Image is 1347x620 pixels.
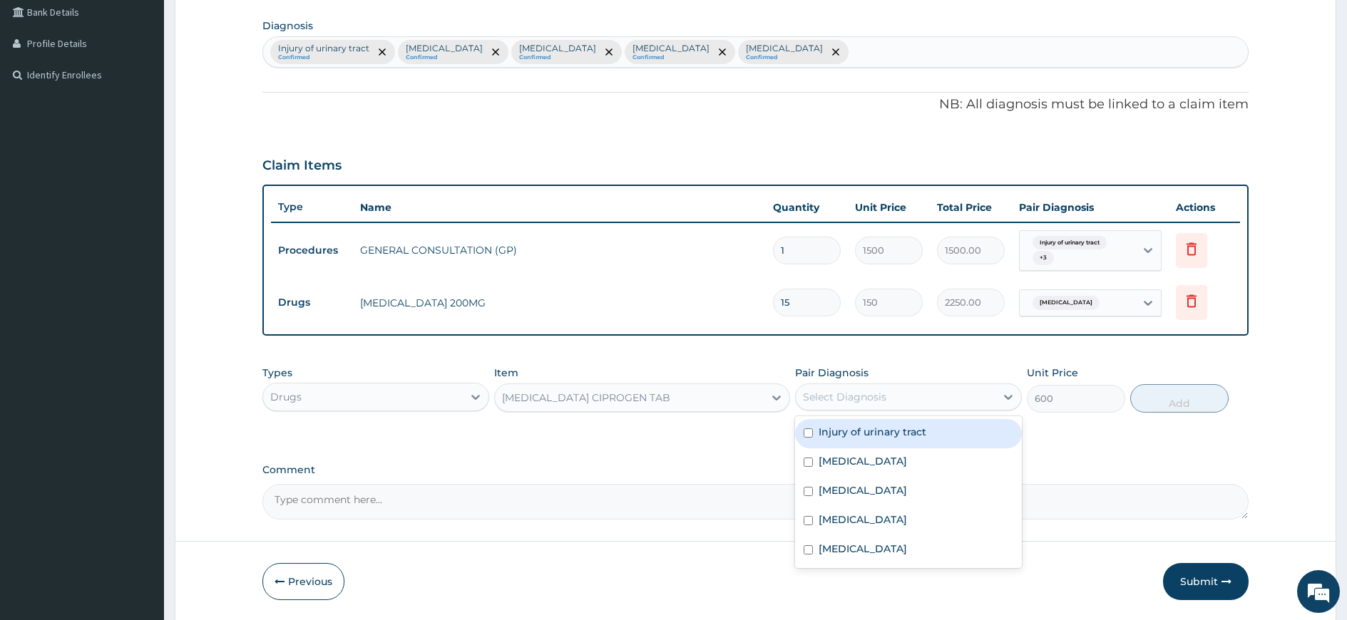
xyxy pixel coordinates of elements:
[519,54,596,61] small: Confirmed
[519,43,596,54] p: [MEDICAL_DATA]
[489,46,502,58] span: remove selection option
[829,46,842,58] span: remove selection option
[262,158,342,174] h3: Claim Items
[502,391,670,405] div: [MEDICAL_DATA] CIPROGEN TAB
[83,180,197,324] span: We're online!
[1033,236,1107,250] span: Injury of urinary tract
[746,54,823,61] small: Confirmed
[270,390,302,404] div: Drugs
[353,236,766,264] td: GENERAL CONSULTATION (GP)
[376,46,389,58] span: remove selection option
[494,366,518,380] label: Item
[406,54,483,61] small: Confirmed
[353,289,766,317] td: [MEDICAL_DATA] 200MG
[716,46,729,58] span: remove selection option
[1012,193,1169,222] th: Pair Diagnosis
[795,366,869,380] label: Pair Diagnosis
[632,54,710,61] small: Confirmed
[930,193,1012,222] th: Total Price
[262,367,292,379] label: Types
[74,80,240,98] div: Chat with us now
[848,193,930,222] th: Unit Price
[262,563,344,600] button: Previous
[271,237,353,264] td: Procedures
[278,54,369,61] small: Confirmed
[819,454,907,468] label: [MEDICAL_DATA]
[819,483,907,497] label: [MEDICAL_DATA]
[819,512,907,527] label: [MEDICAL_DATA]
[603,46,615,58] span: remove selection option
[262,19,313,33] label: Diagnosis
[1163,563,1249,600] button: Submit
[1169,193,1240,222] th: Actions
[632,43,710,54] p: [MEDICAL_DATA]
[766,193,848,222] th: Quantity
[262,464,1249,476] label: Comment
[234,7,268,41] div: Minimize live chat window
[819,425,926,439] label: Injury of urinary tract
[803,390,886,404] div: Select Diagnosis
[746,43,823,54] p: [MEDICAL_DATA]
[271,289,353,316] td: Drugs
[1130,384,1229,413] button: Add
[819,542,907,556] label: [MEDICAL_DATA]
[1027,366,1078,380] label: Unit Price
[271,194,353,220] th: Type
[1033,251,1054,265] span: + 3
[26,71,58,107] img: d_794563401_company_1708531726252_794563401
[1033,296,1100,310] span: [MEDICAL_DATA]
[7,389,272,439] textarea: Type your message and hit 'Enter'
[406,43,483,54] p: [MEDICAL_DATA]
[278,43,369,54] p: Injury of urinary tract
[353,193,766,222] th: Name
[262,95,1249,114] p: NB: All diagnosis must be linked to a claim item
